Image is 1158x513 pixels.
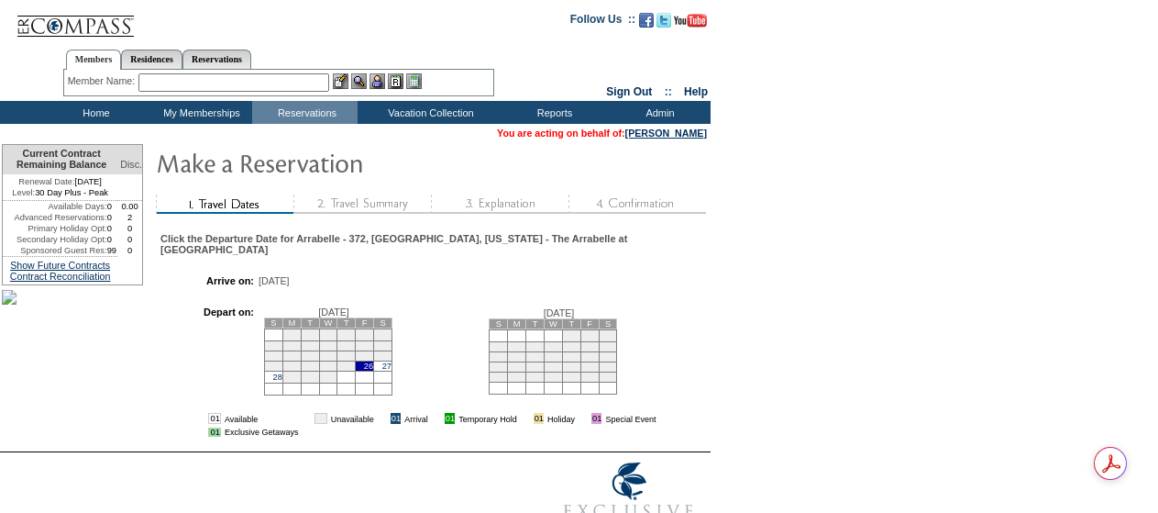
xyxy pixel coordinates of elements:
[674,18,707,29] a: Subscribe to our YouTube Channel
[121,50,182,69] a: Residences
[68,73,138,89] div: Member Name:
[656,18,671,29] a: Follow us on Twitter
[639,13,654,28] img: Become our fan on Facebook
[684,85,708,98] a: Help
[369,73,385,89] img: Impersonate
[406,73,422,89] img: b_calculator.gif
[66,50,122,70] a: Members
[351,73,367,89] img: View
[665,85,672,98] span: ::
[674,14,707,28] img: Subscribe to our YouTube Channel
[388,73,403,89] img: Reservations
[606,85,652,98] a: Sign Out
[570,11,635,33] td: Follow Us ::
[182,50,251,69] a: Reservations
[333,73,348,89] img: b_edit.gif
[639,18,654,29] a: Become our fan on Facebook
[656,13,671,28] img: Follow us on Twitter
